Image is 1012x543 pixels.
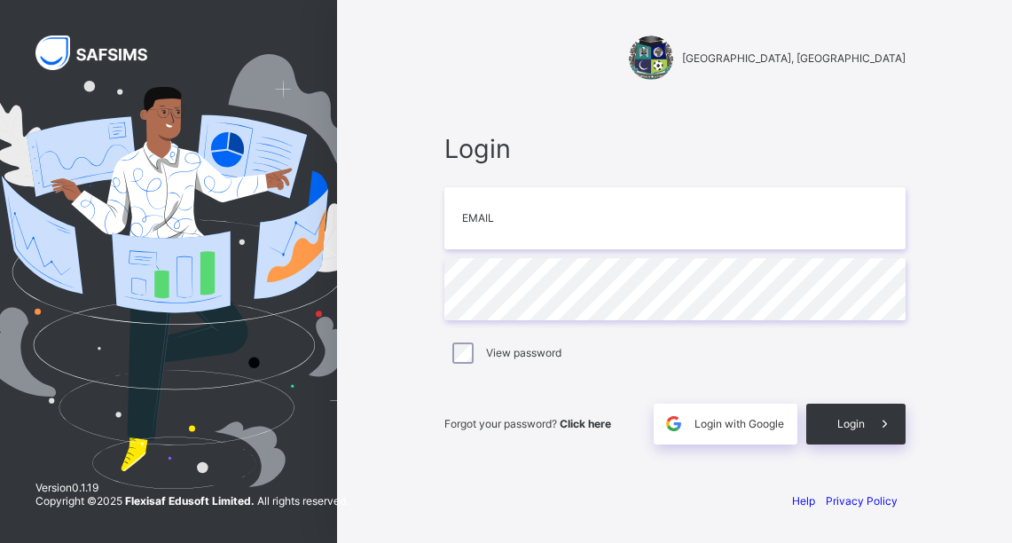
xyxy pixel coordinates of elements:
strong: Flexisaf Edusoft Limited. [125,494,255,508]
img: google.396cfc9801f0270233282035f929180a.svg [663,413,684,434]
span: Version 0.1.19 [35,481,349,494]
a: Click here [560,417,611,430]
a: Privacy Policy [826,494,898,508]
span: Forgot your password? [444,417,611,430]
img: SAFSIMS Logo [35,35,169,70]
span: Copyright © 2025 All rights reserved. [35,494,349,508]
label: View password [486,346,561,359]
span: Login [837,417,865,430]
span: Login with Google [694,417,784,430]
span: Login [444,133,906,164]
span: [GEOGRAPHIC_DATA], [GEOGRAPHIC_DATA] [682,51,906,65]
a: Help [792,494,815,508]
